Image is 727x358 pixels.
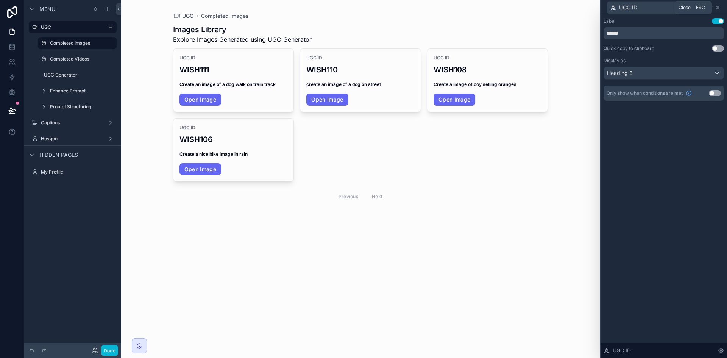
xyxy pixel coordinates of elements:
span: Heading 3 [607,69,633,77]
button: Done [101,345,118,356]
label: UGC [41,24,101,30]
label: Enhance Prompt [50,88,115,94]
span: Esc [694,5,707,11]
span: Hidden pages [39,151,78,159]
div: Quick copy to clipboard [604,45,654,52]
span: UGC ID [613,347,631,354]
span: Menu [39,5,55,13]
button: UGC ID [607,1,694,14]
a: Completed Videos [38,53,117,65]
a: Prompt Structuring [38,101,117,113]
a: My Profile [29,166,117,178]
label: Heygen [41,136,105,142]
label: Prompt Structuring [50,104,115,110]
button: Heading 3 [604,67,724,80]
a: UGC Generator [38,69,117,81]
label: Display as [604,58,626,64]
span: Only show when conditions are met [607,90,683,96]
a: Completed Images [38,37,117,49]
label: Completed Videos [50,56,115,62]
label: UGC Generator [44,72,115,78]
a: UGC [29,21,117,33]
a: Captions [29,117,117,129]
label: Completed Images [50,40,112,46]
a: Heygen [29,133,117,145]
span: UGC ID [619,4,637,11]
label: Captions [41,120,105,126]
div: Label [604,18,615,24]
label: My Profile [41,169,115,175]
span: Close [679,5,691,11]
a: Enhance Prompt [38,85,117,97]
